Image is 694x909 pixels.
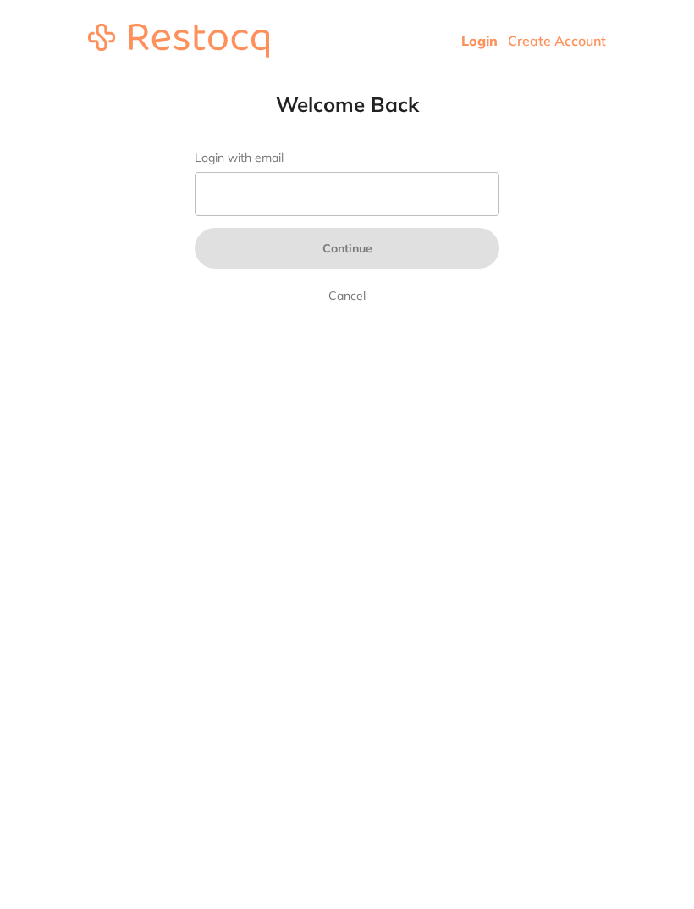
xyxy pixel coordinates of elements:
a: Login [461,32,498,49]
a: Create Account [508,32,606,49]
a: Cancel [325,285,369,306]
img: restocq_logo.svg [88,24,269,58]
button: Continue [195,228,499,269]
label: Login with email [195,151,499,165]
h1: Welcome Back [161,91,533,117]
